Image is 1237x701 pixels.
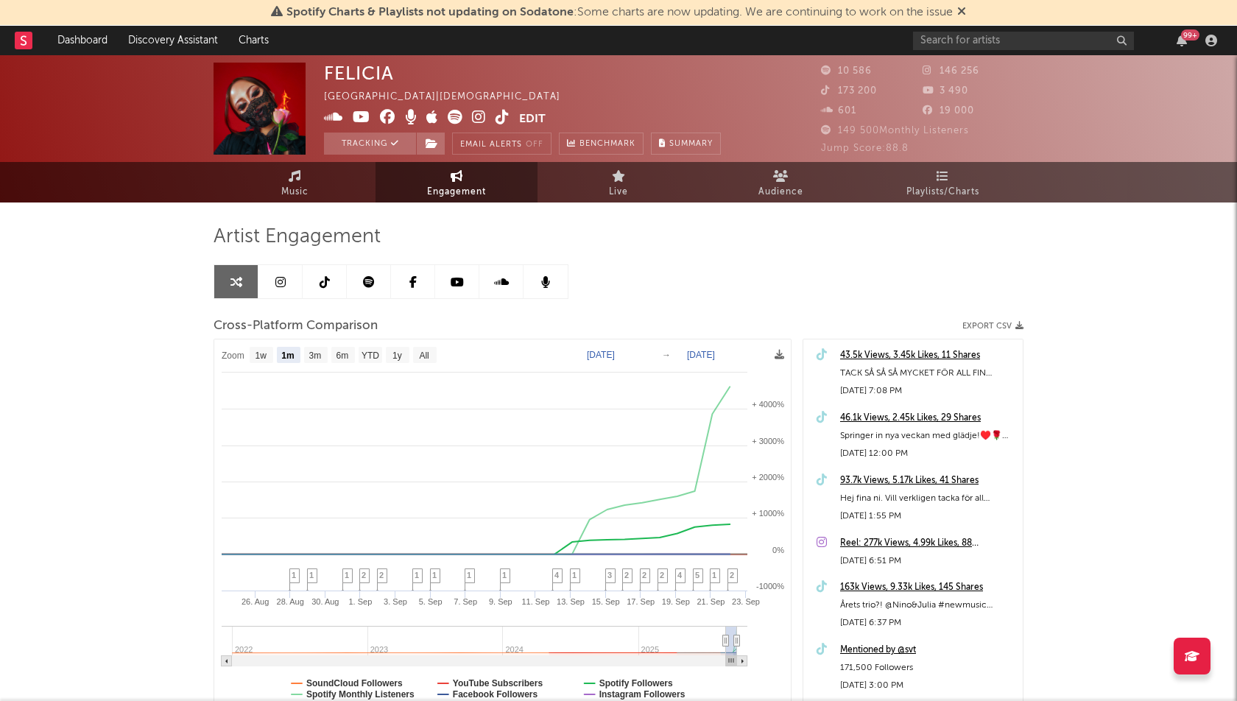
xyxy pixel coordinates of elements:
a: 43.5k Views, 3.45k Likes, 11 Shares [840,347,1015,364]
text: 1w [255,350,267,361]
span: 2 [642,571,646,580]
text: 26. Aug [242,597,269,606]
button: 99+ [1177,35,1187,46]
text: Instagram Followers [599,689,686,700]
a: Benchmark [559,133,644,155]
text: 1y [392,350,402,361]
a: Reel: 277k Views, 4.99k Likes, 88 Comments [840,535,1015,552]
button: Email AlertsOff [452,133,551,155]
div: [DATE] 1:55 PM [840,507,1015,525]
div: 46.1k Views, 2.45k Likes, 29 Shares [840,409,1015,427]
text: 7. Sep [454,597,477,606]
span: Artist Engagement [214,228,381,246]
span: Summary [669,140,713,148]
text: 3. Sep [384,597,407,606]
span: 1 [292,571,296,580]
div: FELICIA [324,63,394,84]
div: 171,500 Followers [840,659,1015,677]
div: 99 + [1181,29,1199,40]
span: 10 586 [821,66,872,76]
span: 1 [467,571,471,580]
span: 1 [712,571,716,580]
span: Music [281,183,309,201]
span: 2 [730,571,734,580]
text: Spotify Monthly Listeners [306,689,415,700]
div: [DATE] 7:08 PM [840,382,1015,400]
text: 11. Sep [521,597,549,606]
span: 3 490 [923,86,968,96]
text: [DATE] [687,350,715,360]
span: 1 [572,571,577,580]
span: 601 [821,106,856,116]
a: Charts [228,26,279,55]
a: Engagement [376,162,538,202]
a: Playlists/Charts [861,162,1023,202]
text: 23. Sep [732,597,760,606]
text: 9. Sep [489,597,512,606]
span: 2 [362,571,366,580]
text: Zoom [222,350,244,361]
span: Audience [758,183,803,201]
text: 28. Aug [277,597,304,606]
text: 21. Sep [697,597,725,606]
text: 15. Sep [592,597,620,606]
text: + 2000% [752,473,784,482]
a: Mentioned by @svt [840,641,1015,659]
span: 2 [660,571,664,580]
span: 1 [345,571,349,580]
div: 93.7k Views, 5.17k Likes, 41 Shares [840,472,1015,490]
text: → [662,350,671,360]
text: 5. Sep [419,597,443,606]
span: Live [609,183,628,201]
text: Spotify Followers [599,678,673,688]
span: 173 200 [821,86,877,96]
text: + 3000% [752,437,784,445]
span: 4 [554,571,559,580]
button: Tracking [324,133,416,155]
text: + 1000% [752,509,784,518]
div: [DATE] 6:37 PM [840,614,1015,632]
span: Engagement [427,183,486,201]
input: Search for artists [913,32,1134,50]
span: Playlists/Charts [906,183,979,201]
text: 17. Sep [627,597,655,606]
span: 4 [677,571,682,580]
span: 1 [309,571,314,580]
span: Benchmark [579,135,635,153]
em: Off [526,141,543,149]
div: [DATE] 12:00 PM [840,445,1015,462]
text: SoundCloud Followers [306,678,403,688]
span: Cross-Platform Comparison [214,317,378,335]
span: 3 [607,571,612,580]
text: 19. Sep [662,597,690,606]
a: Audience [699,162,861,202]
text: YouTube Subscribers [453,678,543,688]
text: 1m [281,350,294,361]
div: Springer in nya veckan med glädje!♥️🌹 #newmusic #felicia #blackwidow [840,427,1015,445]
text: 13. Sep [557,597,585,606]
span: 19 000 [923,106,974,116]
text: YTD [362,350,379,361]
text: 3m [309,350,322,361]
a: Live [538,162,699,202]
a: 163k Views, 9.33k Likes, 145 Shares [840,579,1015,596]
text: Facebook Followers [453,689,538,700]
div: TACK SÅ SÅ SÅ MYCKET FÖR ALL FIN RESPONS JAG FÅTT. I LOVE YOU!!!🥹❤️❤️ [840,364,1015,382]
text: [DATE] [587,350,615,360]
text: + 4000% [752,400,784,409]
text: 30. Aug [311,597,339,606]
div: Årets trio?! @Nino&Julia #newmusic #dance [840,596,1015,614]
span: 2 [379,571,384,580]
text: 0% [772,546,784,554]
text: -1000% [756,582,784,591]
button: Summary [651,133,721,155]
span: Dismiss [957,7,966,18]
span: 1 [502,571,507,580]
span: Spotify Charts & Playlists not updating on Sodatone [286,7,574,18]
text: 6m [336,350,349,361]
span: Jump Score: 88.8 [821,144,909,153]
